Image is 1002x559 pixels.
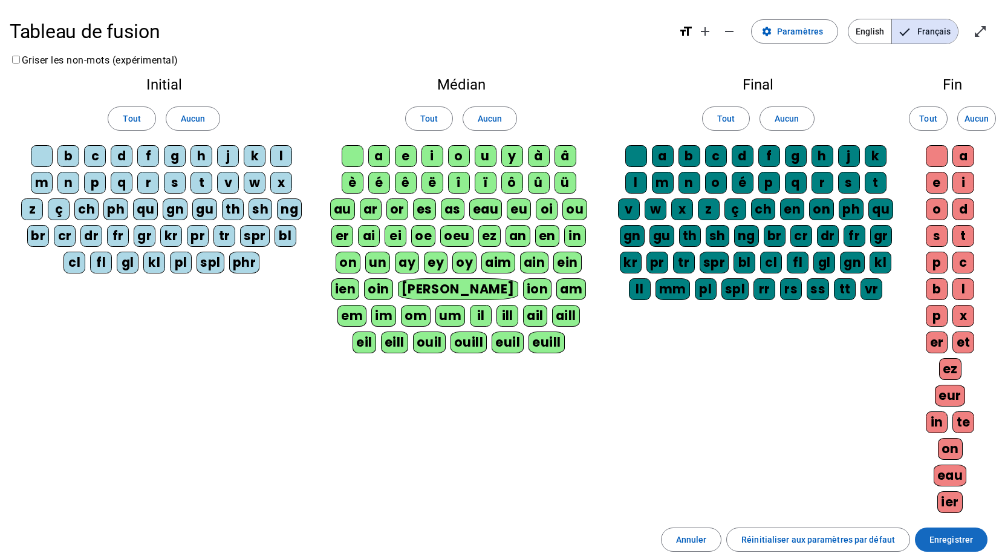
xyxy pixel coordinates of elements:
mat-icon: open_in_full [973,24,987,39]
span: English [848,19,891,44]
button: Enregistrer [915,528,987,552]
div: j [838,145,860,167]
div: ill [496,305,518,327]
div: a [368,145,390,167]
span: Tout [420,111,438,126]
div: gr [870,225,892,247]
div: [PERSON_NAME] [398,278,518,300]
div: phr [229,252,260,273]
div: oy [452,252,477,273]
div: ë [421,172,443,194]
div: th [679,225,701,247]
div: u [475,145,496,167]
div: ou [562,198,587,220]
div: h [812,145,833,167]
div: h [190,145,212,167]
div: kl [870,252,891,273]
div: ar [360,198,382,220]
div: û [528,172,550,194]
div: b [678,145,700,167]
div: aim [481,252,515,273]
div: au [330,198,355,220]
div: s [838,172,860,194]
div: on [336,252,360,273]
div: ph [839,198,864,220]
button: Tout [405,106,453,131]
div: î [448,172,470,194]
div: a [952,145,974,167]
div: tt [834,278,856,300]
div: a [652,145,674,167]
div: f [758,145,780,167]
div: ey [424,252,447,273]
h2: Final [613,77,903,92]
div: tr [213,225,235,247]
input: Griser les non-mots (expérimental) [12,56,20,64]
div: j [217,145,239,167]
div: x [952,305,974,327]
div: aill [552,305,580,327]
div: ph [103,198,128,220]
div: k [865,145,887,167]
div: â [555,145,576,167]
span: Réinitialiser aux paramètres par défaut [741,532,895,547]
button: Diminuer la taille de la police [717,19,741,44]
div: é [368,172,390,194]
div: gu [649,225,674,247]
div: tr [673,252,695,273]
div: é [732,172,753,194]
div: t [190,172,212,194]
div: er [926,332,948,353]
div: q [111,172,132,194]
div: n [57,172,79,194]
div: mm [656,278,690,300]
div: gn [163,198,187,220]
div: c [84,145,106,167]
div: cr [790,225,812,247]
div: eil [353,332,376,353]
div: ouill [451,332,487,353]
h2: Initial [19,77,309,92]
button: Tout [909,106,948,131]
div: e [395,145,417,167]
mat-icon: settings [761,26,772,37]
div: bl [734,252,755,273]
div: eu [507,198,531,220]
div: qu [133,198,158,220]
div: spr [700,252,729,273]
div: b [57,145,79,167]
div: kl [143,252,165,273]
div: euil [492,332,524,353]
button: Aucun [166,106,220,131]
div: ç [724,198,746,220]
div: en [535,225,559,247]
div: ier [937,491,963,513]
div: ss [807,278,829,300]
div: ein [553,252,582,273]
div: d [111,145,132,167]
mat-icon: add [698,24,712,39]
div: an [506,225,530,247]
div: ei [385,225,406,247]
div: l [270,145,292,167]
div: in [564,225,586,247]
div: v [618,198,640,220]
div: d [732,145,753,167]
div: x [671,198,693,220]
div: d [952,198,974,220]
div: fr [844,225,865,247]
div: cr [54,225,76,247]
div: ê [395,172,417,194]
div: dr [80,225,102,247]
div: fl [90,252,112,273]
div: as [441,198,464,220]
div: br [764,225,786,247]
div: es [413,198,436,220]
div: ï [475,172,496,194]
div: o [705,172,727,194]
span: Enregistrer [929,532,973,547]
div: ouil [413,332,446,353]
div: ô [501,172,523,194]
div: n [678,172,700,194]
div: p [84,172,106,194]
